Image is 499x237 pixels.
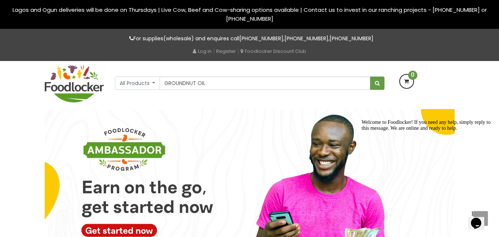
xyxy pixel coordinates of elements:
[239,35,283,42] a: [PHONE_NUMBER]
[45,34,455,43] p: For supplies(wholesale) and enquires call , ,
[408,71,417,80] span: 0
[213,47,215,55] span: |
[193,48,212,55] a: Log in
[13,6,487,23] span: Lagos and Ogun deliveries will be done on Thursdays | Live Cow, Beef and Cow-sharing options avai...
[237,47,239,55] span: |
[329,35,373,42] a: [PHONE_NUMBER]
[45,65,104,102] img: FoodLocker
[3,3,136,15] div: Welcome to Foodlocker! If you need any help, simply reply to this message. We are online and read...
[3,3,132,14] span: Welcome to Foodlocker! If you need any help, simply reply to this message. We are online and read...
[359,116,492,204] iframe: chat widget
[240,48,306,55] a: Foodlocker Discount Club
[284,35,328,42] a: [PHONE_NUMBER]
[160,77,370,90] input: Search our variety of products
[468,207,492,230] iframe: chat widget
[216,48,236,55] a: Register
[115,77,160,90] button: All Products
